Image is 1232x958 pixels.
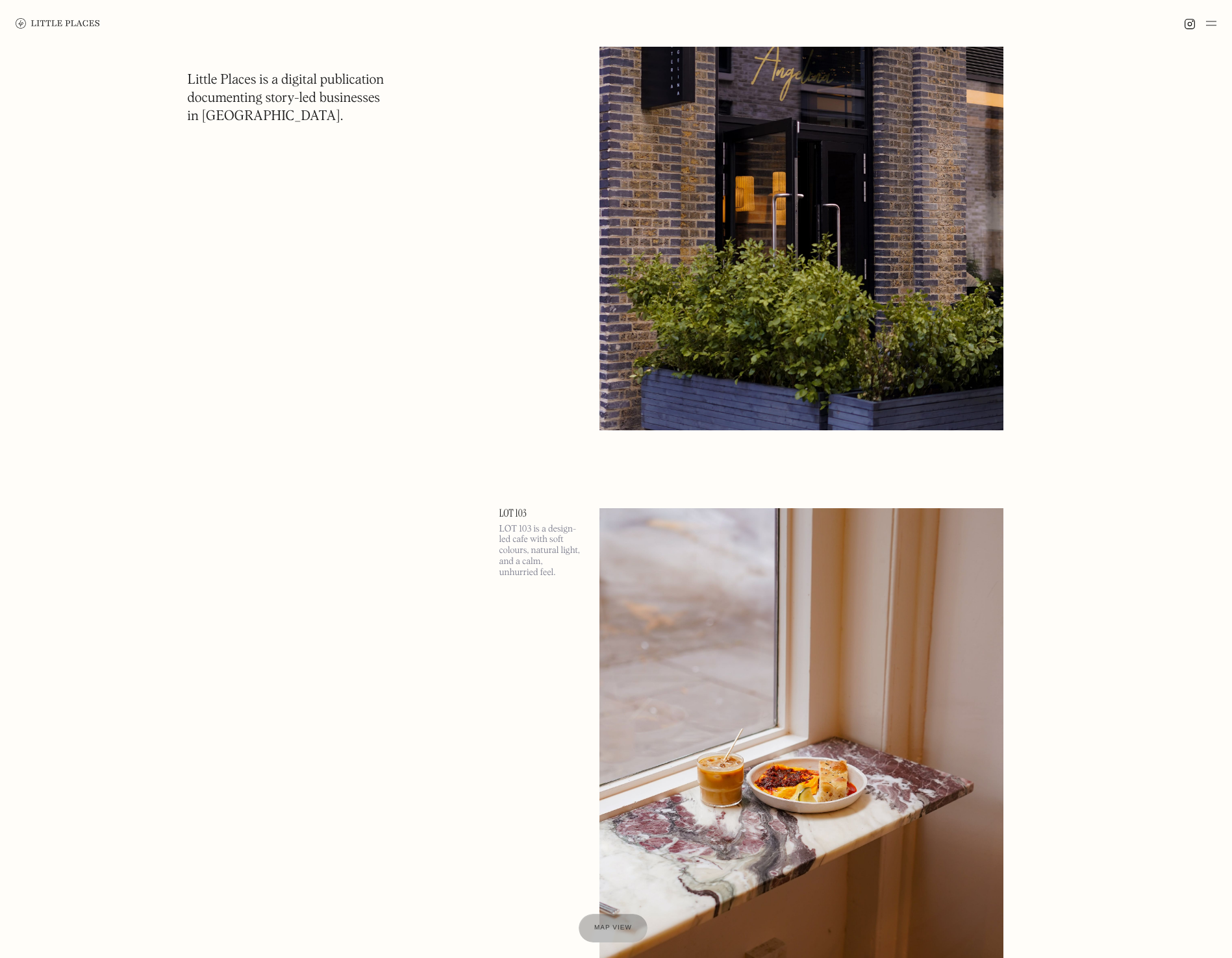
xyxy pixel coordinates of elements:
p: LOT 103 is a design-led cafe with soft colours, natural light, and a calm, unhurried feel. [499,524,584,578]
a: Map view [579,914,647,942]
span: Map view [594,924,632,931]
h1: Little Places is a digital publication documenting story-led businesses in [GEOGRAPHIC_DATA]. [188,71,384,126]
a: LOT 103 [499,508,584,519]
